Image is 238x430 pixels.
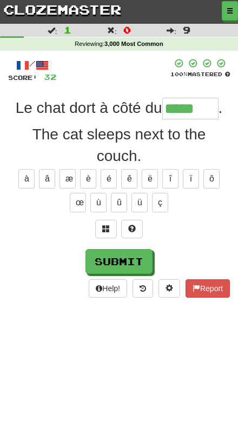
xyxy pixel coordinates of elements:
[183,169,199,189] button: ï
[142,169,158,189] button: ë
[111,193,127,212] button: û
[170,71,188,77] span: 100 %
[121,169,137,189] button: ê
[16,99,162,116] span: Le chat dort à côté du
[133,279,153,298] button: Round history (alt+y)
[64,24,71,35] span: 1
[203,169,220,189] button: ô
[162,169,178,189] button: î
[219,99,223,116] span: .
[123,24,131,35] span: 0
[183,24,190,35] span: 9
[39,169,55,189] button: â
[167,26,176,34] span: :
[90,193,107,212] button: ù
[152,193,168,212] button: ç
[8,58,57,72] div: /
[8,74,37,81] span: Score:
[85,249,153,274] button: Submit
[121,220,143,238] button: Single letter hint - you only get 1 per sentence and score half the points! alt+h
[59,169,76,189] button: æ
[89,279,127,298] button: Help!
[48,26,57,34] span: :
[186,279,230,298] button: Report
[18,169,35,189] button: à
[131,193,148,212] button: ü
[8,124,230,167] div: The cat sleeps next to the couch.
[101,169,117,189] button: é
[104,41,163,47] strong: 3,000 Most Common
[70,193,86,212] button: œ
[95,220,117,238] button: Switch sentence to multiple choice alt+p
[80,169,96,189] button: è
[44,72,57,82] span: 32
[170,71,230,78] div: Mastered
[107,26,117,34] span: :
